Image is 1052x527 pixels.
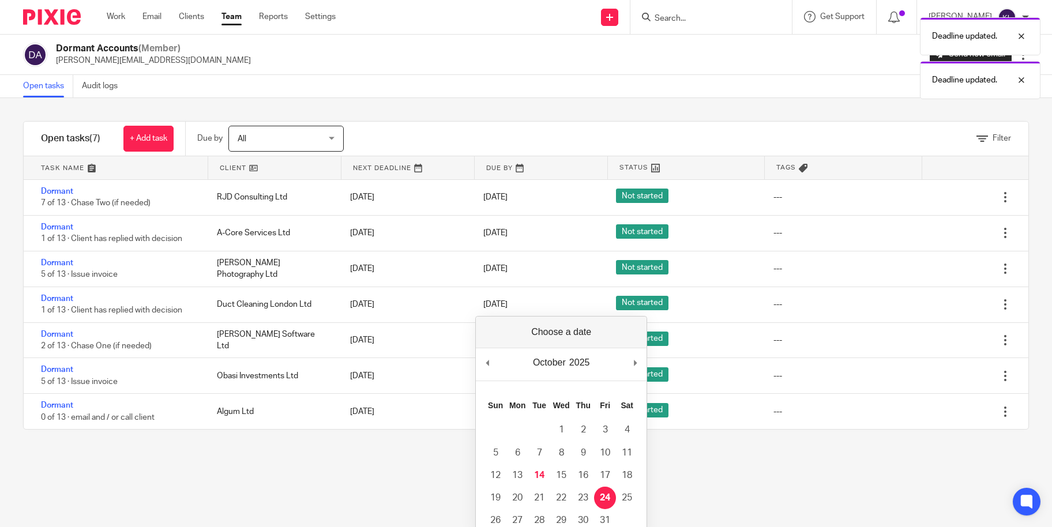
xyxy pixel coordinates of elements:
span: 1 of 13 · Client has replied with decision [41,235,182,243]
button: 7 [528,442,550,464]
abbr: Monday [509,401,525,410]
a: Email [142,11,161,22]
div: [DATE] [339,293,472,316]
a: Dormant [41,366,73,374]
button: 25 [616,487,638,509]
a: Work [107,11,125,22]
span: 2 of 13 · Chase One (if needed) [41,342,152,350]
div: [DATE] [339,400,472,423]
button: 2 [572,419,594,441]
abbr: Sunday [488,401,503,410]
h2: Dormant Accounts [56,43,251,55]
button: 15 [550,464,572,487]
button: Previous Month [482,354,493,371]
div: RJD Consulting Ltd [205,186,339,209]
button: 1 [550,419,572,441]
img: Pixie [23,9,81,25]
div: A-Core Services Ltd [205,221,339,244]
div: [PERSON_NAME] Photography Ltd [205,251,339,287]
a: Team [221,11,242,22]
span: [DATE] [483,229,508,237]
div: Duct Cleaning London Ltd [205,293,339,316]
div: [DATE] [339,329,472,352]
a: Reports [259,11,288,22]
button: 22 [550,487,572,509]
a: Dormant [41,295,73,303]
a: Settings [305,11,336,22]
div: October [531,354,568,371]
button: 6 [506,442,528,464]
span: Tags [776,163,796,172]
div: Algum Ltd [205,400,339,423]
a: Dormant [41,187,73,195]
button: 13 [506,464,528,487]
span: Filter [993,134,1011,142]
a: Clients [179,11,204,22]
button: 14 [528,464,550,487]
div: --- [773,227,782,239]
div: --- [773,263,782,274]
a: Dormant [41,223,73,231]
button: 19 [484,487,506,509]
p: [PERSON_NAME][EMAIL_ADDRESS][DOMAIN_NAME] [56,55,251,66]
button: 21 [528,487,550,509]
span: [DATE] [483,300,508,308]
div: --- [773,406,782,417]
abbr: Thursday [576,401,590,410]
div: [DATE] [339,221,472,244]
button: 5 [484,442,506,464]
a: Dormant [41,401,73,409]
a: + Add task [123,126,174,152]
div: [DATE] [339,257,472,280]
span: Not started [616,224,668,239]
p: Deadline updated. [932,31,997,42]
button: 12 [484,464,506,487]
div: [DATE] [339,186,472,209]
abbr: Saturday [621,401,633,410]
button: 11 [616,442,638,464]
span: 5 of 13 · Issue invoice [41,378,118,386]
span: (Member) [138,44,181,53]
button: 17 [594,464,616,487]
div: --- [773,334,782,346]
div: Obasi Investments Ltd [205,364,339,387]
span: 0 of 13 · email and / or call client [41,413,155,421]
button: 9 [572,442,594,464]
button: 18 [616,464,638,487]
p: Due by [197,133,223,144]
button: 3 [594,419,616,441]
button: 16 [572,464,594,487]
span: Status [619,163,648,172]
div: [DATE] [339,364,472,387]
button: 20 [506,487,528,509]
abbr: Friday [600,401,610,410]
a: Open tasks [23,75,73,97]
span: (7) [89,134,100,143]
div: --- [773,299,782,310]
div: --- [773,191,782,203]
span: 1 of 13 · Client has replied with decision [41,306,182,314]
div: [PERSON_NAME] Software Ltd [205,323,339,358]
button: 10 [594,442,616,464]
span: [DATE] [483,265,508,273]
p: Deadline updated. [932,74,997,86]
span: 7 of 13 · Chase Two (if needed) [41,199,151,208]
a: Dormant [41,259,73,267]
span: [DATE] [483,193,508,201]
img: svg%3E [998,8,1016,27]
button: 4 [616,419,638,441]
button: 8 [550,442,572,464]
span: Not started [616,260,668,274]
span: Not started [616,189,668,203]
div: 2025 [568,354,592,371]
button: Next Month [629,354,641,371]
abbr: Wednesday [553,401,570,410]
abbr: Tuesday [532,401,546,410]
span: All [238,135,246,143]
span: 5 of 13 · Issue invoice [41,270,118,278]
button: 24 [594,487,616,509]
button: 23 [572,487,594,509]
a: Audit logs [82,75,126,97]
img: svg%3E [23,43,47,67]
div: --- [773,370,782,382]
